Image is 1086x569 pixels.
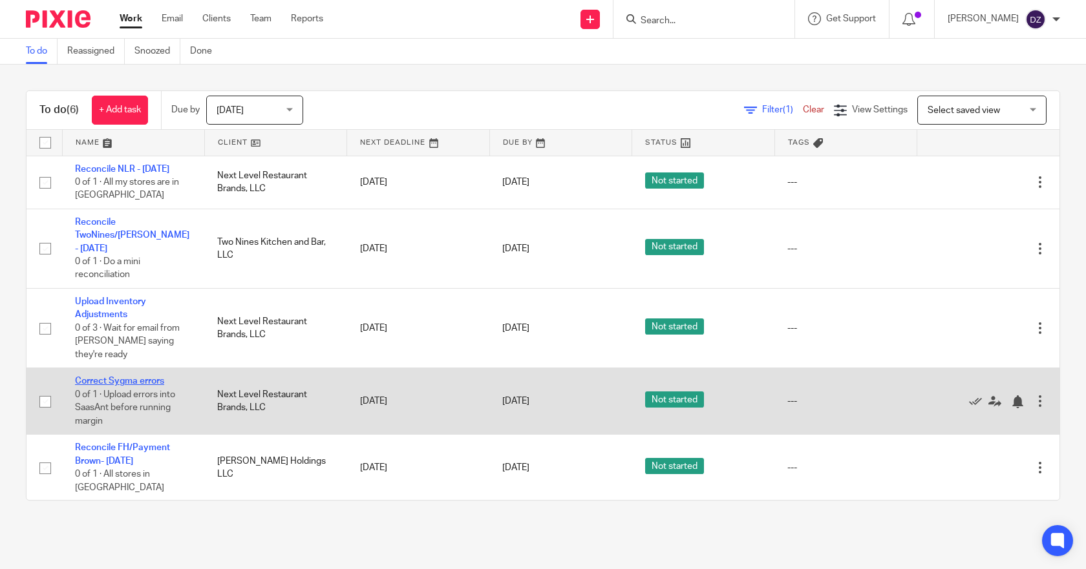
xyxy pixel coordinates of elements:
[75,443,170,465] a: Reconcile FH/Payment Brown- [DATE]
[347,209,489,288] td: [DATE]
[75,390,175,426] span: 0 of 1 · Upload errors into SaasAnt before running margin
[787,242,904,255] div: ---
[75,165,169,174] a: Reconcile NLR - [DATE]
[645,391,704,408] span: Not started
[969,395,988,408] a: Mark as done
[645,458,704,474] span: Not started
[788,139,810,146] span: Tags
[171,103,200,116] p: Due by
[645,172,704,189] span: Not started
[502,178,529,187] span: [DATE]
[783,105,793,114] span: (1)
[217,106,244,115] span: [DATE]
[826,14,876,23] span: Get Support
[347,435,489,501] td: [DATE]
[204,368,346,435] td: Next Level Restaurant Brands, LLC
[291,12,323,25] a: Reports
[787,322,904,335] div: ---
[347,289,489,368] td: [DATE]
[502,397,529,406] span: [DATE]
[502,244,529,253] span: [DATE]
[134,39,180,64] a: Snoozed
[1025,9,1046,30] img: svg%3E
[948,12,1019,25] p: [PERSON_NAME]
[67,39,125,64] a: Reassigned
[762,105,803,114] span: Filter
[639,16,756,27] input: Search
[75,297,146,319] a: Upload Inventory Adjustments
[202,12,231,25] a: Clients
[502,324,529,333] span: [DATE]
[67,105,79,115] span: (6)
[75,178,179,200] span: 0 of 1 · All my stores are in [GEOGRAPHIC_DATA]
[75,377,164,386] a: Correct Sygma errors
[787,176,904,189] div: ---
[75,218,189,253] a: Reconcile TwoNines/[PERSON_NAME] - [DATE]
[928,106,1000,115] span: Select saved view
[75,470,164,492] span: 0 of 1 · All stores in [GEOGRAPHIC_DATA]
[75,257,140,280] span: 0 of 1 · Do a mini reconciliation
[204,435,346,501] td: [PERSON_NAME] Holdings LLC
[204,156,346,209] td: Next Level Restaurant Brands, LLC
[120,12,142,25] a: Work
[645,318,704,335] span: Not started
[347,156,489,209] td: [DATE]
[39,103,79,117] h1: To do
[204,209,346,288] td: Two Nines Kitchen and Bar, LLC
[92,96,148,125] a: + Add task
[250,12,271,25] a: Team
[26,10,90,28] img: Pixie
[787,461,904,474] div: ---
[852,105,908,114] span: View Settings
[190,39,222,64] a: Done
[645,239,704,255] span: Not started
[26,39,58,64] a: To do
[803,105,824,114] a: Clear
[75,324,180,359] span: 0 of 3 · Wait for email from [PERSON_NAME] saying they're ready
[204,289,346,368] td: Next Level Restaurant Brands, LLC
[347,368,489,435] td: [DATE]
[162,12,183,25] a: Email
[502,463,529,472] span: [DATE]
[787,395,904,408] div: ---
